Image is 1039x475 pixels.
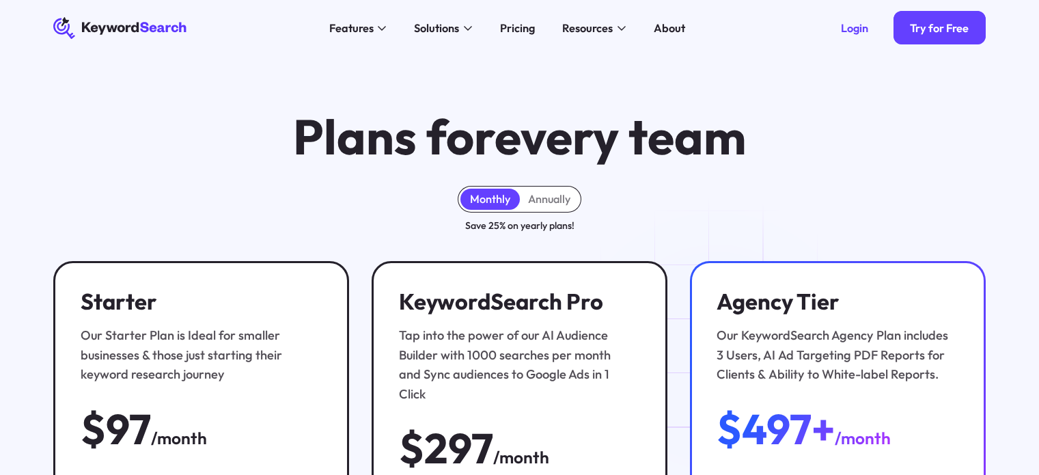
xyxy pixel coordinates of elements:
[500,20,535,37] div: Pricing
[81,326,315,385] div: Our Starter Plan is Ideal for smaller businesses & those just starting their keyword research jou...
[293,111,746,163] h1: Plans for
[495,106,746,167] span: every team
[645,17,693,40] a: About
[528,192,570,206] div: Annually
[910,21,969,35] div: Try for Free
[414,20,459,37] div: Solutions
[893,11,986,44] a: Try for Free
[835,425,891,451] div: /month
[493,444,549,470] div: /month
[465,218,574,233] div: Save 25% on yearly plans!
[399,326,633,405] div: Tap into the power of our AI Audience Builder with 1000 searches per month and Sync audiences to ...
[491,17,543,40] a: Pricing
[470,192,510,206] div: Monthly
[562,20,613,37] div: Resources
[654,20,685,37] div: About
[841,21,868,35] div: Login
[151,425,207,451] div: /month
[399,426,493,471] div: $297
[329,20,374,37] div: Features
[717,407,835,452] div: $497+
[824,11,885,44] a: Login
[81,407,151,452] div: $97
[81,288,315,315] h3: Starter
[717,288,951,315] h3: Agency Tier
[399,288,633,315] h3: KeywordSearch Pro
[717,326,951,385] div: Our KeywordSearch Agency Plan includes 3 Users, AI Ad Targeting PDF Reports for Clients & Ability...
